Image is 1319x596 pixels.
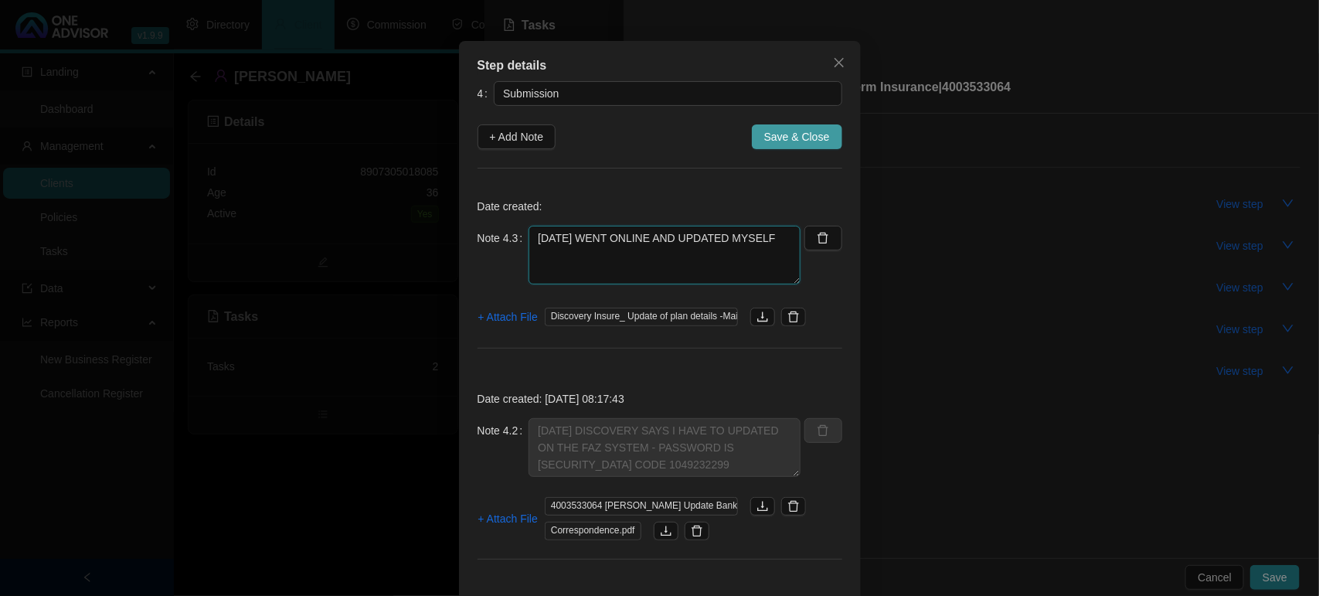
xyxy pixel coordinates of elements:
span: Correspondence.pdf [545,522,641,540]
span: close [833,56,845,69]
span: + Attach File [478,510,538,527]
span: delete [787,500,800,513]
div: Step details [478,56,842,75]
button: + Attach File [478,305,539,329]
span: 4003533064 [PERSON_NAME] Update Bank details -WRefNo#11469158382#- -MailRef#3622652038#-.msg [545,497,738,516]
button: + Attach File [478,506,539,531]
span: download [756,500,769,513]
button: Close [827,50,852,75]
span: delete [817,232,829,244]
p: Date created: [478,198,842,215]
span: download [756,311,769,323]
span: Discovery Insure_ Update of plan details -MailRef#3623295834#-.msg [545,308,738,326]
span: + Attach File [478,308,538,325]
p: Date created: [DATE] 08:17:43 [478,390,842,407]
span: Save & Close [764,128,830,145]
label: Note 4.3 [478,226,529,250]
span: delete [787,311,800,323]
label: 4 [478,81,495,106]
span: + Add Note [490,128,544,145]
button: + Add Note [478,124,556,149]
span: delete [691,525,703,537]
label: Note 4.2 [478,418,529,443]
span: download [660,525,672,537]
textarea: [DATE] WENT ONLINE AND UPDATED MYSELF [529,226,801,284]
button: Save & Close [752,124,842,149]
textarea: [DATE] DISCOVERY SAYS I HAVE TO UPDATED ON THE FAZ SYSTEM - PASSWORD IS [SECURITY_DATA] CODE 1049... [529,418,801,477]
